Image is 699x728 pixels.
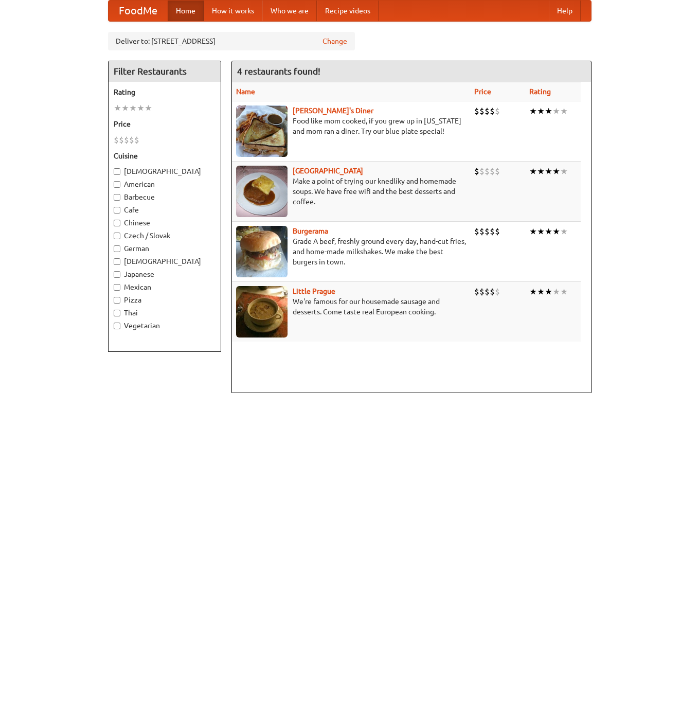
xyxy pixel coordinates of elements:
[114,310,120,316] input: Thai
[474,87,491,96] a: Price
[114,168,120,175] input: [DEMOGRAPHIC_DATA]
[114,119,216,129] h5: Price
[108,32,355,50] div: Deliver to: [STREET_ADDRESS]
[114,192,216,202] label: Barbecue
[237,66,320,76] ng-pluralize: 4 restaurants found!
[114,194,120,201] input: Barbecue
[479,166,485,177] li: $
[485,286,490,297] li: $
[545,105,552,117] li: ★
[114,243,216,254] label: German
[114,134,119,146] li: $
[552,226,560,237] li: ★
[474,105,479,117] li: $
[474,226,479,237] li: $
[236,116,467,136] p: Food like mom cooked, if you grew up in [US_STATE] and mom ran a diner. Try our blue plate special!
[293,167,363,175] a: [GEOGRAPHIC_DATA]
[560,286,568,297] li: ★
[537,226,545,237] li: ★
[529,105,537,117] li: ★
[114,151,216,161] h5: Cuisine
[293,227,328,235] b: Burgerama
[236,226,288,277] img: burgerama.jpg
[545,166,552,177] li: ★
[529,226,537,237] li: ★
[114,179,216,189] label: American
[236,176,467,207] p: Make a point of trying our knedlíky and homemade soups. We have free wifi and the best desserts a...
[490,166,495,177] li: $
[529,87,551,96] a: Rating
[236,296,467,317] p: We're famous for our housemade sausage and desserts. Come taste real European cooking.
[474,286,479,297] li: $
[490,286,495,297] li: $
[479,286,485,297] li: $
[109,61,221,82] h4: Filter Restaurants
[119,134,124,146] li: $
[485,166,490,177] li: $
[236,105,288,157] img: sallys.jpg
[479,226,485,237] li: $
[204,1,262,21] a: How it works
[124,134,129,146] li: $
[537,166,545,177] li: ★
[114,284,120,291] input: Mexican
[560,105,568,117] li: ★
[114,282,216,292] label: Mexican
[114,256,216,267] label: [DEMOGRAPHIC_DATA]
[114,269,216,279] label: Japanese
[114,181,120,188] input: American
[495,226,500,237] li: $
[114,166,216,176] label: [DEMOGRAPHIC_DATA]
[114,245,120,252] input: German
[293,106,373,115] a: [PERSON_NAME]'s Diner
[168,1,204,21] a: Home
[134,134,139,146] li: $
[236,87,255,96] a: Name
[322,36,347,46] a: Change
[114,295,216,305] label: Pizza
[129,102,137,114] li: ★
[552,286,560,297] li: ★
[236,236,467,267] p: Grade A beef, freshly ground every day, hand-cut fries, and home-made milkshakes. We make the bes...
[495,105,500,117] li: $
[560,226,568,237] li: ★
[114,321,216,331] label: Vegetarian
[474,166,479,177] li: $
[293,287,335,295] a: Little Prague
[114,271,120,278] input: Japanese
[137,102,145,114] li: ★
[109,1,168,21] a: FoodMe
[114,102,121,114] li: ★
[495,286,500,297] li: $
[236,166,288,217] img: czechpoint.jpg
[529,166,537,177] li: ★
[114,220,120,226] input: Chinese
[114,205,216,215] label: Cafe
[537,105,545,117] li: ★
[114,87,216,97] h5: Rating
[495,166,500,177] li: $
[114,218,216,228] label: Chinese
[114,308,216,318] label: Thai
[317,1,379,21] a: Recipe videos
[114,230,216,241] label: Czech / Slovak
[479,105,485,117] li: $
[236,286,288,338] img: littleprague.jpg
[485,226,490,237] li: $
[545,226,552,237] li: ★
[145,102,152,114] li: ★
[121,102,129,114] li: ★
[114,323,120,329] input: Vegetarian
[262,1,317,21] a: Who we are
[545,286,552,297] li: ★
[552,166,560,177] li: ★
[114,258,120,265] input: [DEMOGRAPHIC_DATA]
[114,207,120,214] input: Cafe
[552,105,560,117] li: ★
[114,233,120,239] input: Czech / Slovak
[129,134,134,146] li: $
[114,297,120,304] input: Pizza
